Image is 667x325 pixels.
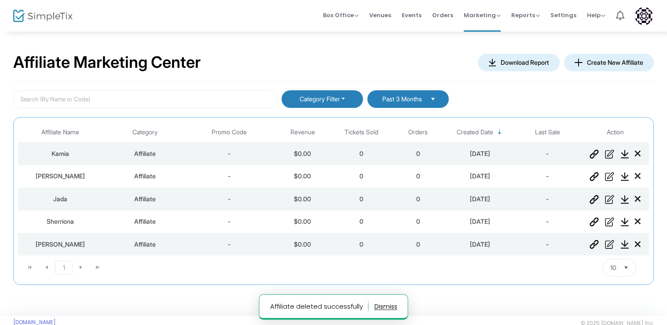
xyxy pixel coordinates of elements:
[134,240,156,248] span: Affiliate
[514,122,582,143] th: Last Sale
[620,150,629,159] img: Download Report
[470,172,490,180] span: [DATE]
[546,218,549,225] span: -
[590,195,599,204] img: Get Link
[228,172,231,180] span: -
[470,150,490,157] span: [DATE]
[374,299,397,314] button: dismiss
[359,195,363,203] span: 0
[13,53,201,72] h2: Affiliate Marketing Center
[41,129,79,136] span: Affiliate Name
[134,150,156,157] span: Affiliate
[47,218,74,225] span: Sherriona
[416,172,420,180] span: 0
[605,195,614,204] img: Edit Affiliate
[18,122,649,256] div: Data table
[359,218,363,225] span: 0
[488,59,496,66] img: donwload-icon
[271,122,333,143] th: Revenue
[134,172,156,180] span: Affiliate
[590,240,599,249] img: Get Link
[464,11,501,19] span: Marketing
[635,217,641,226] i: Delete Affiliate
[134,195,156,203] span: Affiliate
[575,59,583,66] img: donwload-icon
[381,96,423,103] span: Past 3 Months
[212,129,247,136] span: Promo Code
[333,122,390,143] th: Tickets Sold
[590,172,599,181] img: Get Link
[228,218,231,225] span: -
[581,122,649,143] th: Action
[416,195,420,203] span: 0
[605,150,614,159] img: Edit Affiliate
[416,240,420,248] span: 0
[470,240,490,248] span: [DATE]
[610,263,616,272] span: 10
[228,240,231,248] span: -
[228,195,231,203] span: -
[635,172,641,181] i: Delete Affiliate
[13,90,277,108] input: Search (By Name or Code)
[36,172,85,180] span: [PERSON_NAME]
[546,240,549,248] span: -
[416,218,420,225] span: 0
[511,11,540,19] span: Reports
[620,240,629,249] img: Download Report
[323,11,359,19] span: Box Office
[605,218,614,226] img: Edit Affiliate
[359,150,363,157] span: 0
[620,172,629,181] img: Download Report
[546,172,549,180] span: -
[478,54,560,71] button: Download Report
[620,195,629,204] img: Download Report
[294,218,311,225] span: $0.00
[546,150,549,157] span: -
[402,4,421,26] span: Events
[427,95,439,103] button: Select
[53,195,67,203] span: Jada
[132,129,158,136] span: Category
[294,240,311,248] span: $0.00
[36,240,85,248] span: [PERSON_NAME]
[408,129,428,136] span: Orders
[635,240,641,249] i: Delete Affiliate
[228,150,231,157] span: -
[635,149,641,158] i: Delete Affiliate
[605,172,614,181] img: Edit Affiliate
[470,218,490,225] span: [DATE]
[635,195,641,203] i: Delete Affiliate
[416,150,420,157] span: 0
[369,4,391,26] span: Venues
[457,129,493,136] span: Created Date
[294,195,311,203] span: $0.00
[546,195,549,203] span: -
[294,172,311,180] span: $0.00
[55,261,73,275] span: Page 1
[359,172,363,180] span: 0
[270,299,369,314] p: Affiliate deleted successfully
[590,150,599,159] img: Get Link
[620,259,632,276] button: Select
[432,4,453,26] span: Orders
[282,90,363,108] button: Category Filter
[51,150,69,157] span: Kamia
[294,150,311,157] span: $0.00
[587,11,605,19] span: Help
[550,4,576,26] span: Settings
[359,240,363,248] span: 0
[564,54,654,71] button: Create New Affiliate
[620,218,629,226] img: Download Report
[590,218,599,226] img: Get Link
[470,195,490,203] span: [DATE]
[605,240,614,249] img: Edit Affiliate
[496,129,503,136] span: Sortable
[134,218,156,225] span: Affiliate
